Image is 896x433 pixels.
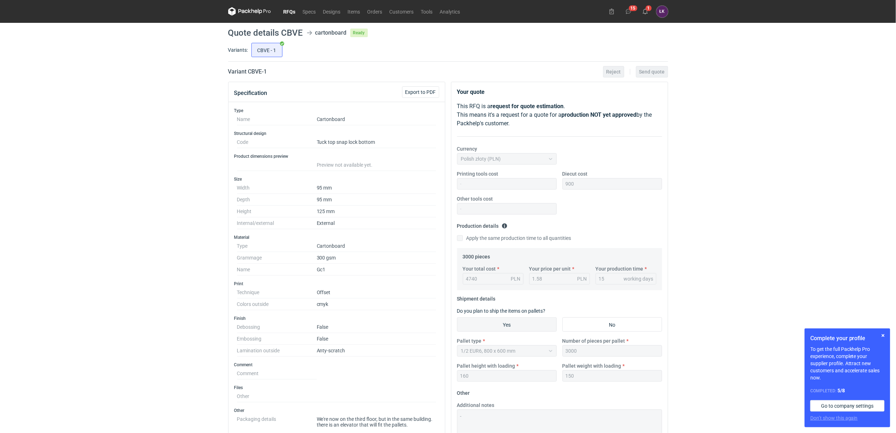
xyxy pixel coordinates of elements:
dt: Colors outside [237,298,317,310]
a: Items [344,7,364,16]
dt: Name [237,114,317,125]
dd: cmyk [317,298,436,310]
dt: Width [237,182,317,194]
strong: Your quote [457,89,485,95]
label: CBVE - 1 [251,43,282,57]
label: Pallet weight with loading [562,362,621,369]
dd: We're now on the third floor, but in the same building. there is an elevator that will fit the pa... [317,413,436,428]
dt: Lamination outside [237,345,317,357]
dt: Embossing [237,333,317,345]
dd: False [317,333,436,345]
div: working days [624,275,654,282]
label: Variants: [228,46,248,54]
legend: 3000 pieces [463,251,490,260]
span: Reject [606,69,621,74]
dt: Type [237,240,317,252]
label: Your total cost [463,265,496,272]
h3: Product dimensions preview [234,153,439,159]
dt: Debossing [237,321,317,333]
div: Łukasz Kowalski [656,6,668,17]
dd: Tuck top snap lock bottom [317,136,436,148]
dt: Packaging details [237,413,317,428]
h1: Quote details CBVE [228,29,303,37]
div: PLN [577,275,587,282]
label: Your price per unit [529,265,571,272]
dd: Gc1 [317,264,436,276]
strong: production NOT yet approved [562,111,637,118]
dt: Code [237,136,317,148]
button: Reject [603,66,624,77]
div: cartonboard [315,29,347,37]
dt: Internal/external [237,217,317,229]
dd: Cartonboard [317,114,436,125]
svg: Packhelp Pro [228,7,271,16]
h3: Print [234,281,439,287]
label: Number of pieces per pallet [562,337,625,344]
h2: Variant CBVE - 1 [228,67,267,76]
button: Send quote [636,66,668,77]
dd: External [317,217,436,229]
button: ŁK [656,6,668,17]
strong: request for quote estimation [491,103,564,110]
legend: Shipment details [457,293,496,302]
legend: Other [457,387,470,396]
label: Other tools cost [457,195,493,202]
button: Specification [234,85,267,102]
h3: Comment [234,362,439,368]
a: Specs [299,7,320,16]
label: Currency [457,145,477,152]
button: Don’t show this again [810,414,858,422]
h3: Material [234,235,439,240]
a: Tools [417,7,436,16]
label: Apply the same production time to all quantities [457,235,571,242]
span: Preview not available yet. [317,162,373,168]
a: Orders [364,7,386,16]
strong: 5 / 8 [837,388,845,393]
dt: Height [237,206,317,217]
a: Go to company settings [810,400,885,412]
dd: Offset [317,287,436,298]
dd: 125 mm [317,206,436,217]
h3: Size [234,176,439,182]
span: Export to PDF [405,90,436,95]
dt: Depth [237,194,317,206]
dt: Other [237,391,317,402]
dd: 300 gsm [317,252,436,264]
h3: Type [234,108,439,114]
dd: 95 mm [317,182,436,194]
dt: Grammage [237,252,317,264]
legend: Production details [457,220,507,229]
dd: Anty-scratch [317,345,436,357]
span: Send quote [639,69,665,74]
dt: Name [237,264,317,276]
button: Skip for now [879,331,887,340]
label: Pallet height with loading [457,362,515,369]
label: Diecut cost [562,170,588,177]
h1: Complete your profile [810,334,885,343]
p: To get the full Packhelp Pro experience, complete your supplier profile. Attract new customers an... [810,346,885,381]
span: Ready [350,29,368,37]
a: Analytics [436,7,464,16]
h3: Other [234,408,439,413]
a: RFQs [280,7,299,16]
button: Export to PDF [402,86,439,98]
button: 1 [640,6,651,17]
a: Designs [320,7,344,16]
div: Completed: [810,387,885,394]
div: PLN [511,275,521,282]
button: 15 [623,6,634,17]
dd: False [317,321,436,333]
dt: Comment [237,368,317,379]
label: Pallet type [457,337,482,344]
label: Printing tools cost [457,170,499,177]
h3: Structural design [234,131,439,136]
label: Additional notes [457,402,495,409]
label: Your production time [596,265,644,272]
h3: Finish [234,316,439,321]
a: Customers [386,7,417,16]
dt: Technique [237,287,317,298]
label: Do you plan to ship the items on pallets? [457,308,546,314]
dd: 95 mm [317,194,436,206]
p: This RFQ is a . This means it's a request for a quote for a by the Packhelp's customer. [457,102,662,128]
